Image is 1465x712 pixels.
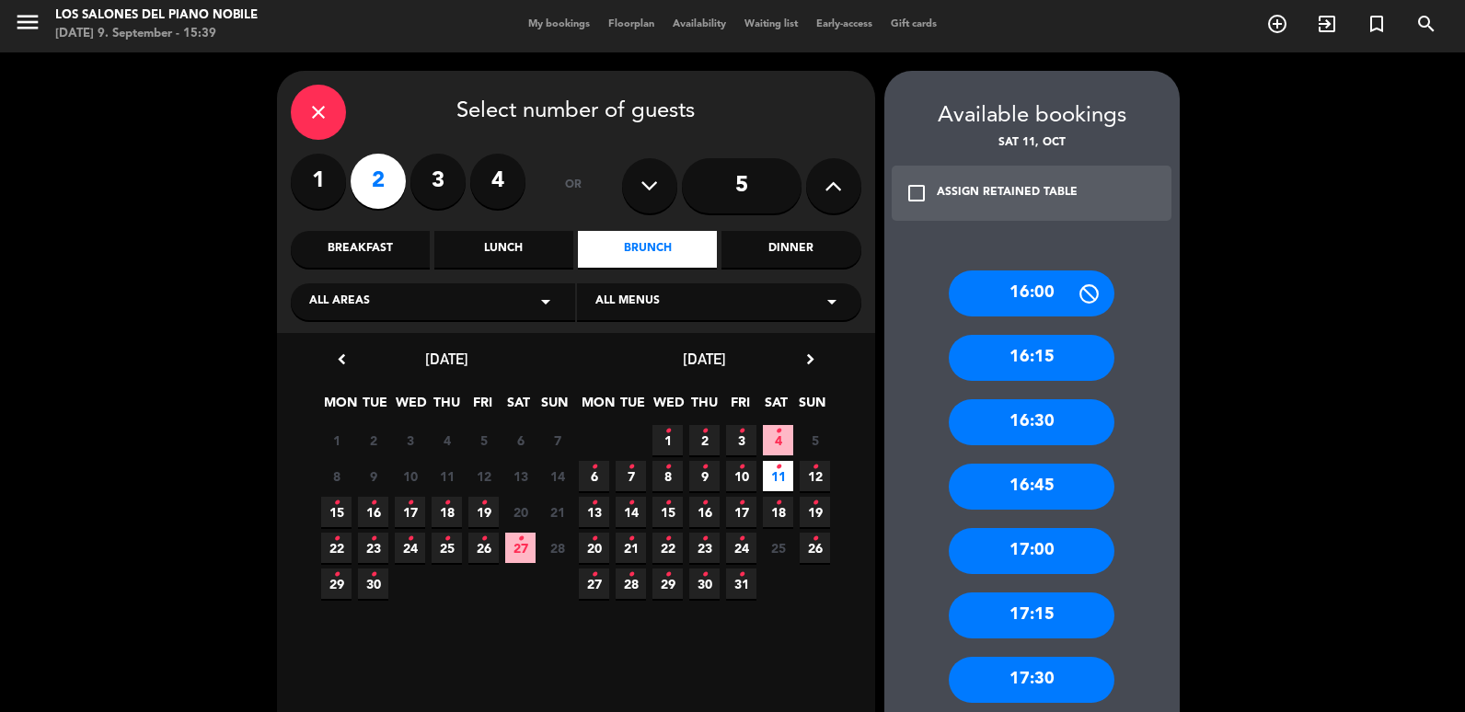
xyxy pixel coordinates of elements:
span: TUE [617,392,648,422]
span: 13 [505,461,536,491]
span: 2 [689,425,720,455]
span: 21 [542,497,572,527]
span: TUE [360,392,390,422]
span: 2 [358,425,388,455]
span: 22 [321,533,352,563]
i: arrow_drop_down [535,291,557,313]
div: Select number of guests [291,85,861,140]
span: SAT [761,392,791,422]
span: 14 [616,497,646,527]
div: 16:15 [949,335,1114,381]
div: Available bookings [884,98,1180,134]
span: 4 [763,425,793,455]
div: 17:00 [949,528,1114,574]
span: FRI [467,392,498,422]
span: 27 [579,568,609,599]
span: 5 [800,425,830,455]
i: • [738,524,744,554]
i: • [701,560,708,590]
i: chevron_left [332,350,352,369]
span: 15 [321,497,352,527]
span: 27 [505,533,536,563]
span: Availability [663,19,735,29]
i: • [775,417,781,446]
span: MON [582,392,612,422]
span: 6 [505,425,536,455]
span: 20 [505,497,536,527]
label: 4 [470,154,525,209]
span: All areas [309,293,370,311]
span: [DATE] [683,350,726,368]
span: Waiting list [735,19,807,29]
i: • [812,524,818,554]
i: arrow_drop_down [821,291,843,313]
span: SUN [797,392,827,422]
div: 17:15 [949,592,1114,638]
div: Sat 11, Oct [884,134,1180,153]
i: • [664,453,671,482]
i: • [701,453,708,482]
span: 23 [358,533,388,563]
div: Breakfast [291,231,430,268]
i: • [480,488,487,518]
div: 16:00 [949,270,1114,316]
i: check_box_outline_blank [906,182,928,204]
span: 25 [432,533,462,563]
i: • [591,524,597,554]
span: All menus [595,293,660,311]
i: • [517,524,524,554]
span: WED [396,392,426,422]
span: SUN [539,392,570,422]
span: 3 [726,425,756,455]
span: 17 [726,497,756,527]
i: chevron_right [801,350,820,369]
i: • [591,560,597,590]
span: 5 [468,425,499,455]
div: Lunch [434,231,573,268]
i: • [664,524,671,554]
span: 29 [321,568,352,599]
span: 22 [652,533,683,563]
i: turned_in_not [1366,13,1388,35]
span: Early-access [807,19,882,29]
span: 26 [468,533,499,563]
button: menu [14,8,41,42]
span: 20 [579,533,609,563]
span: 3 [395,425,425,455]
label: 1 [291,154,346,209]
i: • [664,417,671,446]
span: 24 [726,533,756,563]
i: • [333,524,340,554]
span: 15 [652,497,683,527]
span: 12 [800,461,830,491]
div: Los Salones del Piano Nobile [55,6,258,25]
div: [DATE] 9. September - 15:39 [55,25,258,43]
div: Brunch [578,231,717,268]
i: • [812,488,818,518]
span: 14 [542,461,572,491]
span: THU [432,392,462,422]
i: • [701,524,708,554]
i: • [812,453,818,482]
i: • [775,488,781,518]
i: • [628,524,634,554]
i: • [701,417,708,446]
label: 3 [410,154,466,209]
span: FRI [725,392,756,422]
span: 24 [395,533,425,563]
span: Gift cards [882,19,946,29]
span: 13 [579,497,609,527]
span: 17 [395,497,425,527]
span: MON [324,392,354,422]
i: • [370,560,376,590]
i: • [444,524,450,554]
span: 1 [321,425,352,455]
div: or [544,154,604,218]
span: 6 [579,461,609,491]
i: add_circle_outline [1266,13,1288,35]
i: • [370,524,376,554]
i: • [370,488,376,518]
i: • [738,453,744,482]
span: THU [689,392,720,422]
span: [DATE] [425,350,468,368]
